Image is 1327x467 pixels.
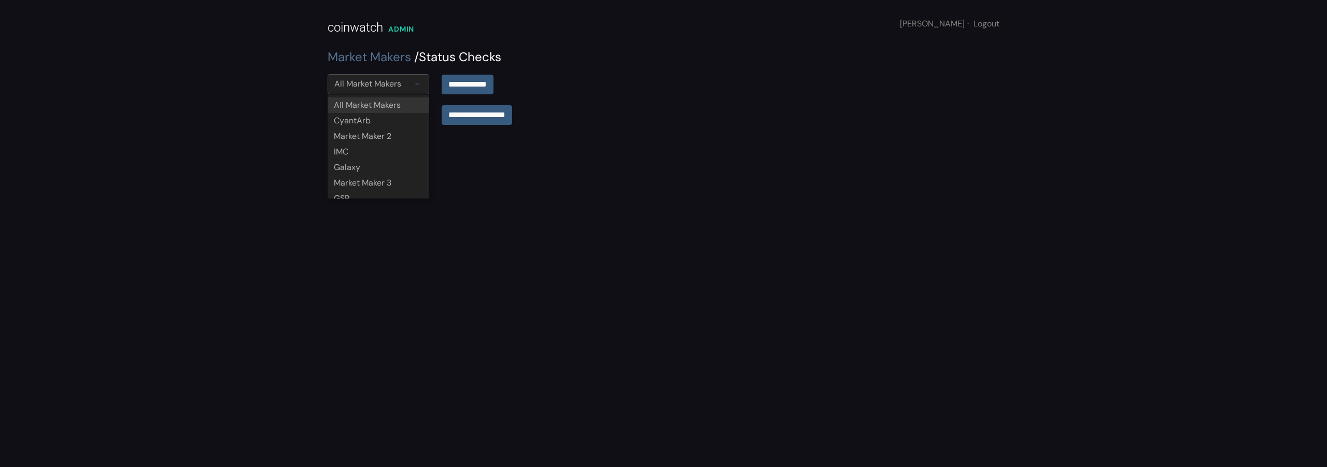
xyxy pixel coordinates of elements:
a: Market Makers [328,49,411,65]
div: ADMIN [388,24,414,35]
div: Market Maker 3 [328,175,429,191]
div: CyantArb [328,113,429,129]
span: · [967,18,969,29]
div: IMC [328,144,429,160]
a: Logout [973,18,999,29]
div: [PERSON_NAME] [900,18,999,30]
div: All Market Makers [328,97,429,113]
div: All Market Makers [334,78,401,90]
div: Galaxy [328,160,429,175]
div: Status Checks [328,48,999,66]
div: Market Maker 2 [328,129,429,144]
div: coinwatch [328,18,383,37]
div: GSR [328,191,429,206]
span: / [414,49,419,65]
